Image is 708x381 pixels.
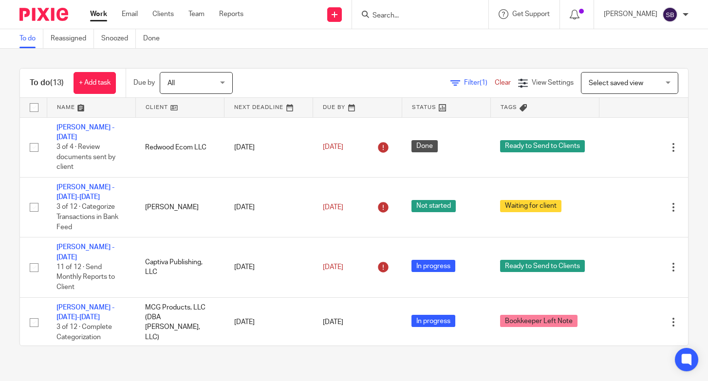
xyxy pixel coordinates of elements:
h1: To do [30,78,64,88]
span: 3 of 12 · Categorize Transactions in Bank Feed [56,204,118,231]
span: Filter [464,79,495,86]
span: Get Support [512,11,550,18]
span: (1) [480,79,487,86]
td: [PERSON_NAME] [135,177,224,237]
a: Reports [219,9,243,19]
td: MCG Products, LLC (DBA [PERSON_NAME], LLC) [135,297,224,347]
span: View Settings [532,79,574,86]
td: [DATE] [224,177,313,237]
span: Bookkeeper Left Note [500,315,578,327]
a: To do [19,29,43,48]
a: Clear [495,79,511,86]
a: [PERSON_NAME] - [DATE]-[DATE] [56,184,114,200]
span: In progress [411,315,455,327]
span: Tags [501,105,517,110]
span: 3 of 12 · Complete Categorization [56,324,112,341]
p: Due by [133,78,155,88]
span: 3 of 4 · Review documents sent by client [56,144,115,170]
span: [DATE] [323,144,343,150]
span: Done [411,140,438,152]
span: Waiting for client [500,200,561,212]
td: [DATE] [224,117,313,177]
span: [DATE] [323,319,343,326]
a: Snoozed [101,29,136,48]
span: Select saved view [589,80,643,87]
span: In progress [411,260,455,272]
a: Team [188,9,205,19]
td: Redwood Ecom LLC [135,117,224,177]
span: All [168,80,175,87]
img: svg%3E [662,7,678,22]
span: [DATE] [323,204,343,211]
a: [PERSON_NAME] - [DATE] [56,124,114,141]
a: [PERSON_NAME] - [DATE]-[DATE] [56,304,114,321]
span: [DATE] [323,264,343,271]
td: Captiva Publishing, LLC [135,237,224,297]
a: Reassigned [51,29,94,48]
a: Email [122,9,138,19]
span: (13) [50,79,64,87]
a: Clients [152,9,174,19]
a: [PERSON_NAME] - [DATE] [56,244,114,260]
span: Not started [411,200,456,212]
a: Done [143,29,167,48]
a: + Add task [74,72,116,94]
span: Ready to Send to Clients [500,140,585,152]
span: Ready to Send to Clients [500,260,585,272]
img: Pixie [19,8,68,21]
input: Search [372,12,459,20]
td: [DATE] [224,237,313,297]
a: Work [90,9,107,19]
td: [DATE] [224,297,313,347]
span: 11 of 12 · Send Monthly Reports to Client [56,264,115,290]
p: [PERSON_NAME] [604,9,657,19]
